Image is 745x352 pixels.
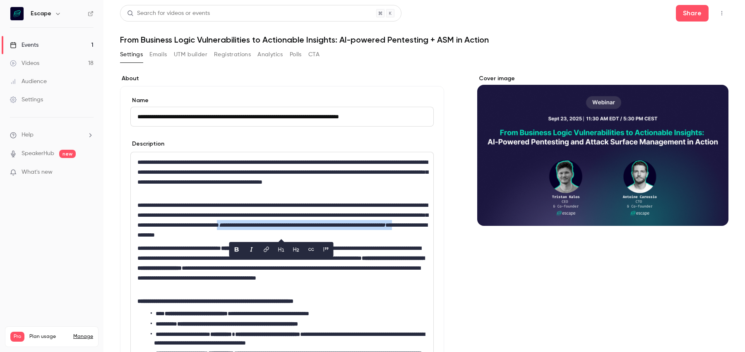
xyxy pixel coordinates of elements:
[214,48,251,61] button: Registrations
[31,10,51,18] h6: Escape
[257,48,283,61] button: Analytics
[10,7,24,20] img: Escape
[120,35,728,45] h1: From Business Logic Vulnerabilities to Actionable Insights: AI-powered Pentesting + ASM in Action
[22,168,53,177] span: What's new
[477,74,728,226] section: Cover image
[22,131,34,139] span: Help
[59,150,76,158] span: new
[174,48,207,61] button: UTM builder
[260,243,273,256] button: link
[127,9,210,18] div: Search for videos or events
[130,140,164,148] label: Description
[308,48,320,61] button: CTA
[320,243,333,256] button: blockquote
[10,96,43,104] div: Settings
[245,243,258,256] button: italic
[149,48,167,61] button: Emails
[29,333,68,340] span: Plan usage
[10,332,24,342] span: Pro
[120,74,444,83] label: About
[290,48,302,61] button: Polls
[10,41,38,49] div: Events
[10,77,47,86] div: Audience
[130,96,434,105] label: Name
[10,131,94,139] li: help-dropdown-opener
[676,5,709,22] button: Share
[84,169,94,176] iframe: Noticeable Trigger
[10,59,39,67] div: Videos
[477,74,728,83] label: Cover image
[120,48,143,61] button: Settings
[230,243,243,256] button: bold
[22,149,54,158] a: SpeakerHub
[73,333,93,340] a: Manage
